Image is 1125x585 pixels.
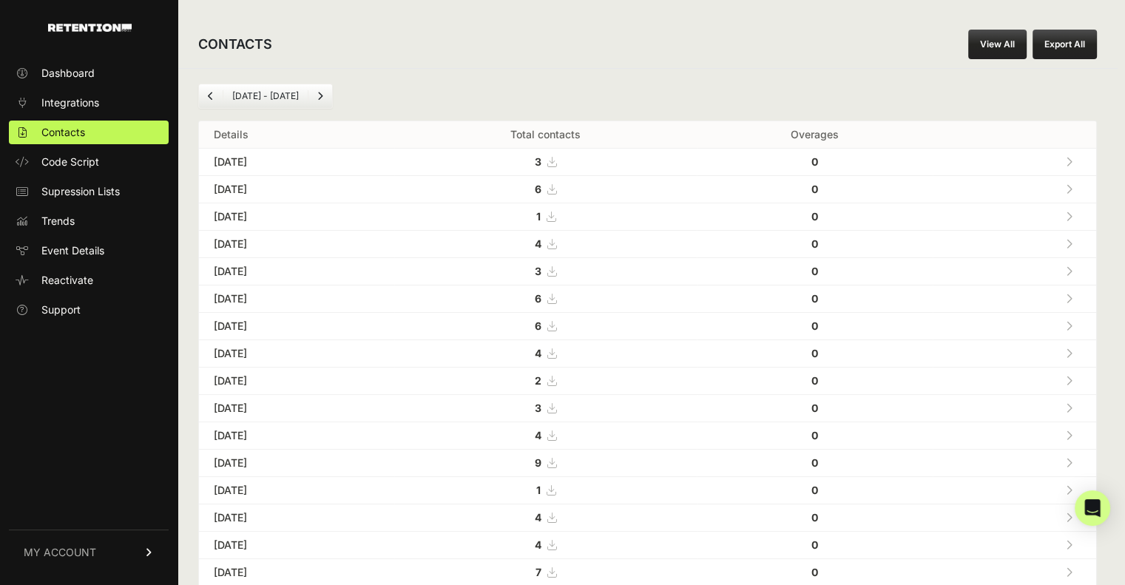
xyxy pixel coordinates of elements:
a: 7 [536,566,556,578]
strong: 6 [535,292,541,305]
strong: 0 [811,210,818,223]
strong: 1 [536,484,541,496]
strong: 0 [811,511,818,524]
span: Contacts [41,125,85,140]
a: Next [308,84,332,108]
td: [DATE] [199,340,394,368]
button: Export All [1033,30,1097,59]
a: Reactivate [9,268,169,292]
strong: 1 [536,210,541,223]
th: Total contacts [394,121,697,149]
strong: 0 [811,265,818,277]
a: 2 [535,374,556,387]
strong: 4 [535,511,541,524]
td: [DATE] [199,395,394,422]
strong: 0 [811,374,818,387]
a: 1 [536,484,555,496]
strong: 4 [535,347,541,359]
strong: 3 [535,155,541,168]
strong: 0 [811,429,818,442]
strong: 0 [811,347,818,359]
strong: 2 [535,374,541,387]
a: Support [9,298,169,322]
span: Integrations [41,95,99,110]
strong: 4 [535,237,541,250]
strong: 0 [811,155,818,168]
span: Code Script [41,155,99,169]
td: [DATE] [199,532,394,559]
a: Event Details [9,239,169,263]
a: Contacts [9,121,169,144]
td: [DATE] [199,231,394,258]
a: 6 [535,319,556,332]
h2: CONTACTS [198,34,272,55]
strong: 0 [811,237,818,250]
td: [DATE] [199,368,394,395]
td: [DATE] [199,477,394,504]
th: Details [199,121,394,149]
td: [DATE] [199,149,394,176]
a: Previous [199,84,223,108]
strong: 0 [811,538,818,551]
strong: 6 [535,319,541,332]
td: [DATE] [199,504,394,532]
strong: 9 [535,456,541,469]
strong: 4 [535,429,541,442]
a: 4 [535,538,556,551]
a: Dashboard [9,61,169,85]
a: MY ACCOUNT [9,530,169,575]
a: Code Script [9,150,169,174]
strong: 4 [535,538,541,551]
a: 4 [535,347,556,359]
strong: 0 [811,484,818,496]
a: 4 [535,429,556,442]
td: [DATE] [199,313,394,340]
td: [DATE] [199,450,394,477]
strong: 0 [811,319,818,332]
span: Supression Lists [41,184,120,199]
span: MY ACCOUNT [24,545,96,560]
a: 6 [535,183,556,195]
td: [DATE] [199,258,394,285]
td: [DATE] [199,176,394,203]
a: Trends [9,209,169,233]
div: Open Intercom Messenger [1075,490,1110,526]
strong: 3 [535,402,541,414]
strong: 0 [811,566,818,578]
span: Trends [41,214,75,229]
a: 9 [535,456,556,469]
span: Reactivate [41,273,93,288]
a: 3 [535,402,556,414]
strong: 6 [535,183,541,195]
td: [DATE] [199,203,394,231]
strong: 0 [811,292,818,305]
a: 6 [535,292,556,305]
span: Support [41,302,81,317]
span: Dashboard [41,66,95,81]
a: 4 [535,237,556,250]
strong: 0 [811,402,818,414]
td: [DATE] [199,285,394,313]
a: 3 [535,155,556,168]
td: [DATE] [199,422,394,450]
a: Supression Lists [9,180,169,203]
span: Event Details [41,243,104,258]
a: 1 [536,210,555,223]
li: [DATE] - [DATE] [223,90,308,102]
a: View All [968,30,1027,59]
strong: 7 [536,566,541,578]
strong: 0 [811,456,818,469]
a: 4 [535,511,556,524]
a: Integrations [9,91,169,115]
strong: 3 [535,265,541,277]
th: Overages [697,121,932,149]
a: 3 [535,265,556,277]
strong: 0 [811,183,818,195]
img: Retention.com [48,24,132,32]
